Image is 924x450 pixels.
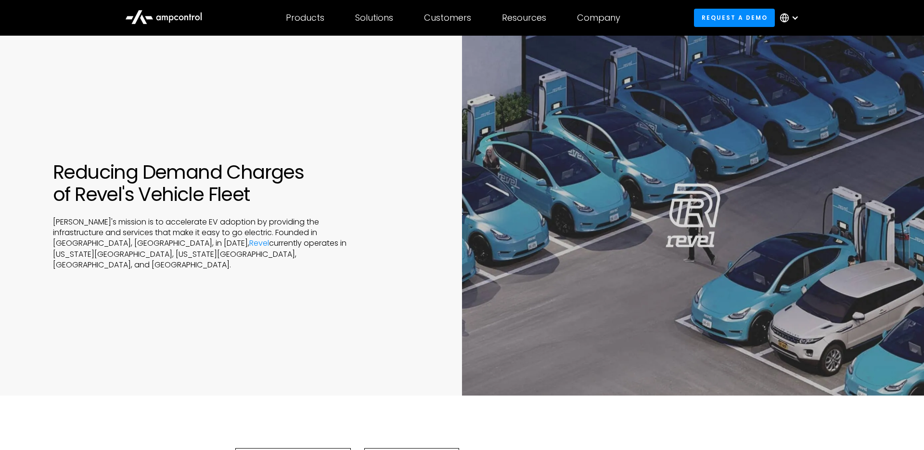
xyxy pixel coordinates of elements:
div: Customers [424,13,471,23]
a: Revel [249,238,269,249]
div: Company [577,13,620,23]
a: Request a demo [694,9,775,26]
div: Solutions [355,13,393,23]
div: Products [286,13,324,23]
p: [PERSON_NAME]'s mission is to accelerate EV adoption by providing the infrastructure and services... [53,217,366,271]
div: Resources [502,13,546,23]
h1: Reducing Demand Charges of Revel's Vehicle Fleet [53,161,414,205]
